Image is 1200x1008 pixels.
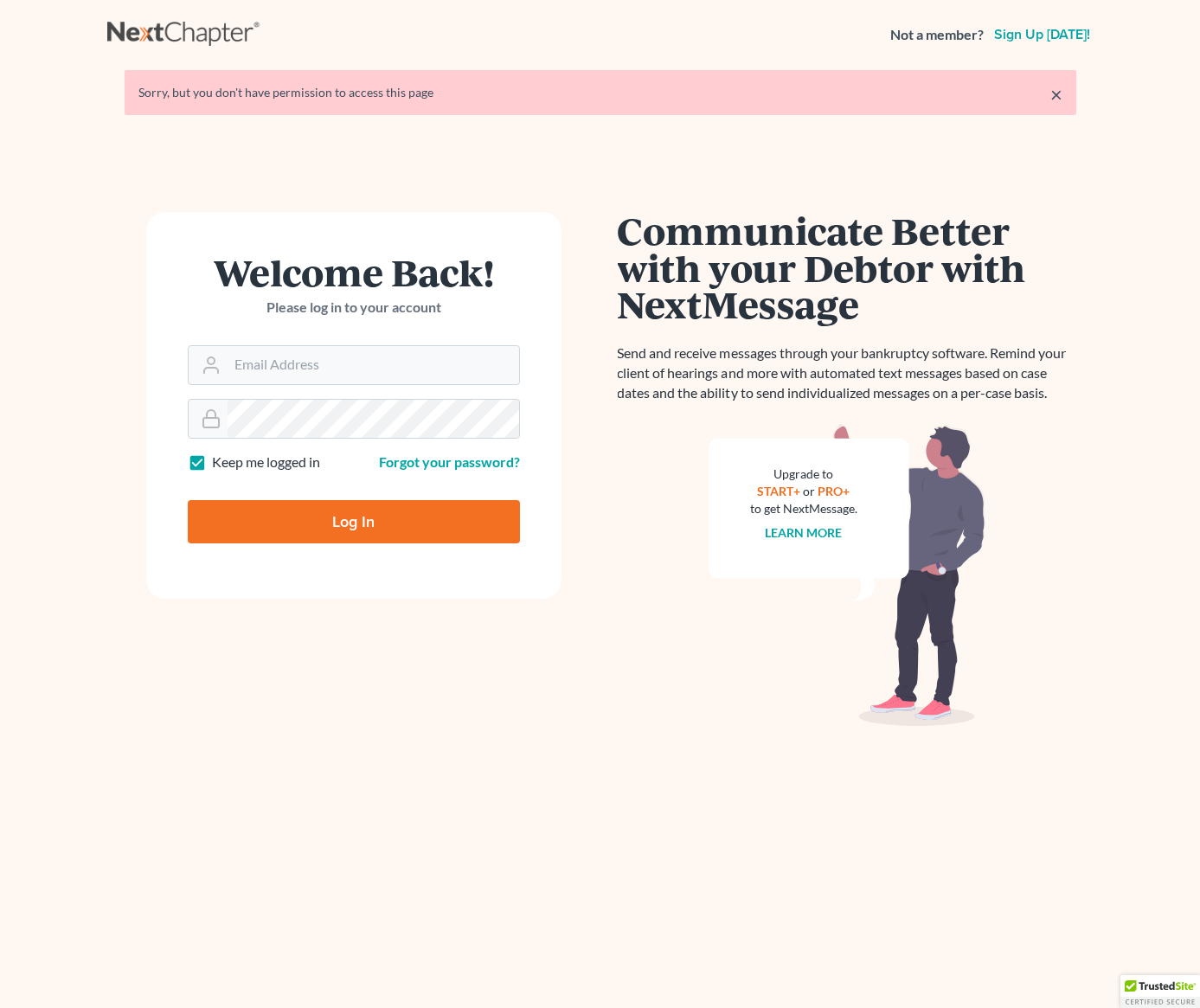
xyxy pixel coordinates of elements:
p: Send and receive messages through your bankruptcy software. Remind your client of hearings and mo... [618,343,1076,403]
a: START+ [757,484,800,498]
span: or [803,484,815,498]
input: Log In [188,500,520,543]
h1: Communicate Better with your Debtor with NextMessage [618,212,1076,323]
strong: Not a member? [890,25,984,45]
a: × [1050,84,1062,105]
a: Forgot your password? [379,453,520,470]
div: Upgrade to [750,465,857,483]
input: Email Address [228,346,519,384]
p: Please log in to your account [188,298,520,318]
h1: Welcome Back! [188,254,520,291]
a: PRO+ [818,484,850,498]
img: nextmessage_bg-59042aed3d76b12b5cd301f8e5b87938c9018125f34e5fa2b7a6b67550977c72.svg [709,424,985,727]
a: Learn more [765,525,842,540]
div: TrustedSite Certified [1120,975,1200,1008]
div: to get NextMessage. [750,500,857,517]
a: Sign up [DATE]! [991,28,1094,42]
div: Sorry, but you don't have permission to access this page [138,84,1062,101]
label: Keep me logged in [212,453,320,472]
